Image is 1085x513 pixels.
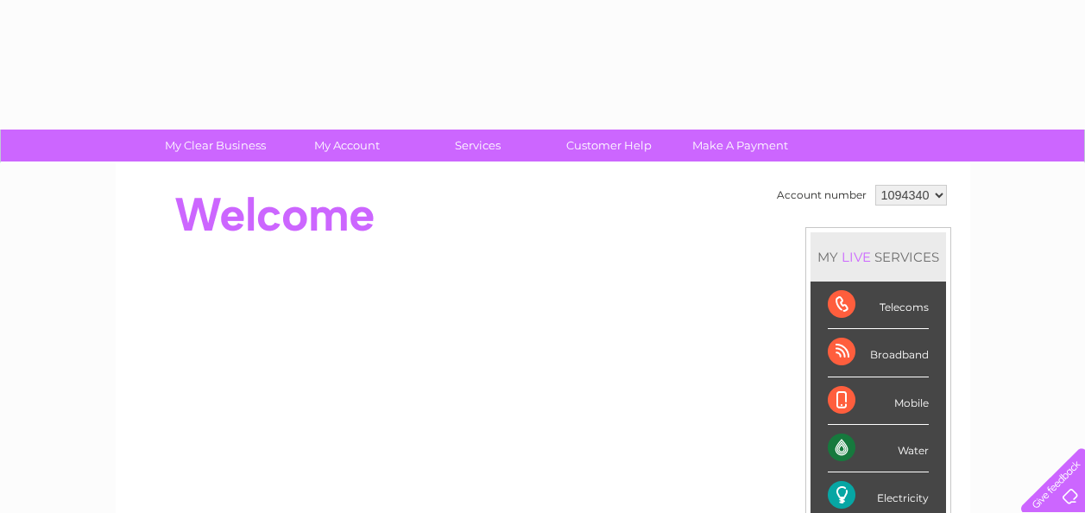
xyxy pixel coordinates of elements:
a: My Account [275,130,418,161]
div: LIVE [838,249,874,265]
div: Broadband [828,329,929,377]
a: Services [407,130,549,161]
a: My Clear Business [144,130,287,161]
div: Telecoms [828,282,929,329]
a: Customer Help [538,130,680,161]
td: Account number [773,180,871,210]
a: Make A Payment [669,130,811,161]
div: Mobile [828,377,929,425]
div: Water [828,425,929,472]
div: MY SERVICES [811,232,946,282]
